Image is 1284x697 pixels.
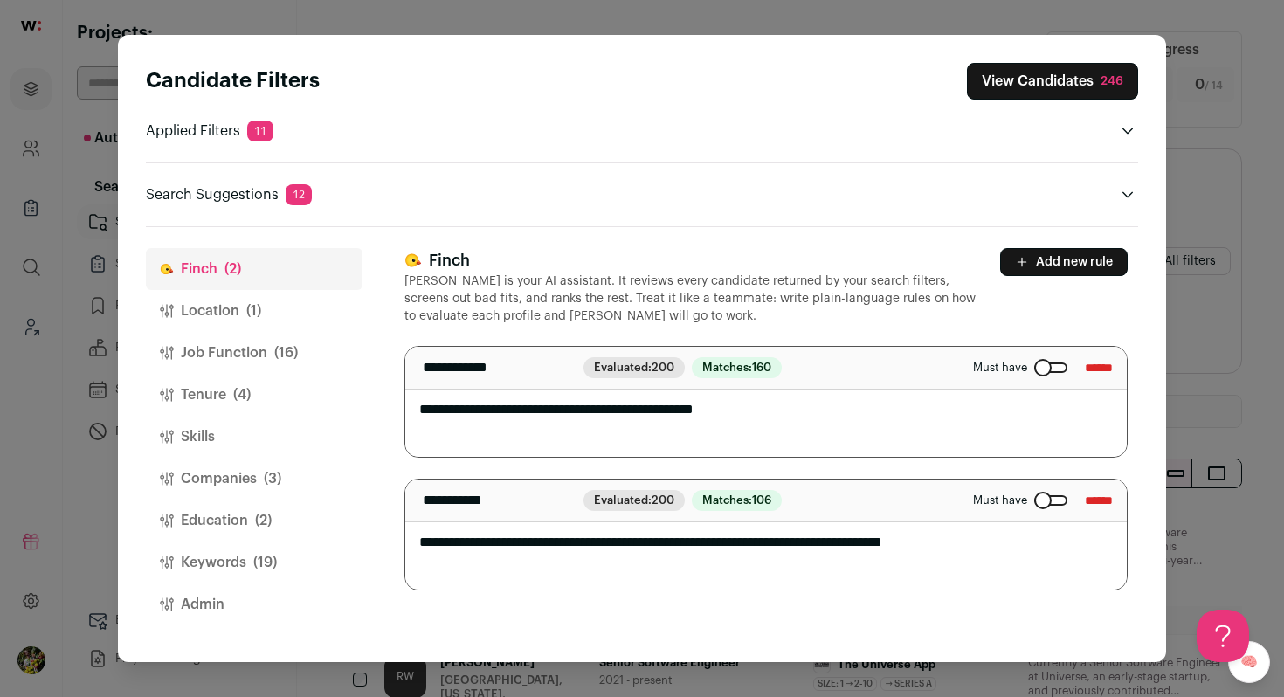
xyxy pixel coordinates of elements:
button: Skills [146,416,362,458]
span: 200 [652,362,674,373]
div: 246 [1101,72,1123,90]
span: 12 [286,184,312,205]
button: Finch(2) [146,248,362,290]
span: (19) [253,552,277,573]
button: Keywords(19) [146,542,362,583]
p: Applied Filters [146,121,273,141]
span: Must have [973,493,1027,507]
span: Must have [973,361,1027,375]
span: (2) [224,259,241,279]
span: (4) [233,384,251,405]
h3: Finch [404,248,979,273]
button: Location(1) [146,290,362,332]
p: Search Suggestions [146,184,312,205]
span: Matches: [692,357,782,378]
button: Companies(3) [146,458,362,500]
iframe: Help Scout Beacon - Open [1197,610,1249,662]
button: Education(2) [146,500,362,542]
span: (16) [274,342,298,363]
span: (1) [246,300,261,321]
button: Job Function(16) [146,332,362,374]
span: 106 [752,494,771,506]
button: Admin [146,583,362,625]
p: [PERSON_NAME] is your AI assistant. It reviews every candidate returned by your search filters, s... [404,273,979,325]
strong: Candidate Filters [146,71,320,92]
button: Open applied filters [1117,121,1138,141]
span: 200 [652,494,674,506]
span: 160 [752,362,771,373]
span: Evaluated: [583,357,685,378]
a: 🧠 [1228,641,1270,683]
button: Close search preferences [967,63,1138,100]
button: Tenure(4) [146,374,362,416]
span: (2) [255,510,272,531]
span: Matches: [692,490,782,511]
span: Evaluated: [583,490,685,511]
button: Add new rule [1000,248,1128,276]
span: (3) [264,468,281,489]
span: 11 [247,121,273,141]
